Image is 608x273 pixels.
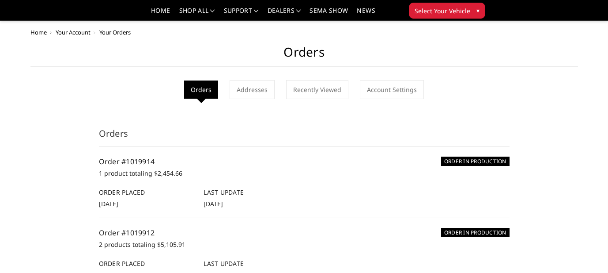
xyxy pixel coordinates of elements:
h6: ORDER IN PRODUCTION [441,228,510,237]
a: SEMA Show [310,8,348,20]
a: Home [151,8,170,20]
span: [DATE] [204,200,223,208]
a: News [357,8,375,20]
p: 2 products totaling $5,105.91 [99,239,510,250]
a: Order #1019914 [99,157,155,166]
h6: Last Update [204,259,299,268]
a: Account Settings [360,80,424,99]
a: Dealers [268,8,301,20]
a: Addresses [230,80,275,99]
p: 1 product totaling $2,454.66 [99,168,510,179]
h6: Order Placed [99,188,195,197]
h6: Order Placed [99,259,195,268]
h6: ORDER IN PRODUCTION [441,157,510,166]
a: Home [30,28,47,36]
span: ▾ [476,6,480,15]
a: Your Account [56,28,91,36]
li: Orders [184,81,218,99]
a: Order #1019912 [99,228,155,238]
a: Recently Viewed [286,80,348,99]
a: Support [224,8,259,20]
span: Select Your Vehicle [415,6,470,15]
span: [DATE] [99,200,118,208]
a: shop all [179,8,215,20]
h1: Orders [30,45,578,67]
span: Your Orders [99,28,131,36]
h6: Last Update [204,188,299,197]
button: Select Your Vehicle [409,3,485,19]
h3: Orders [99,127,510,147]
